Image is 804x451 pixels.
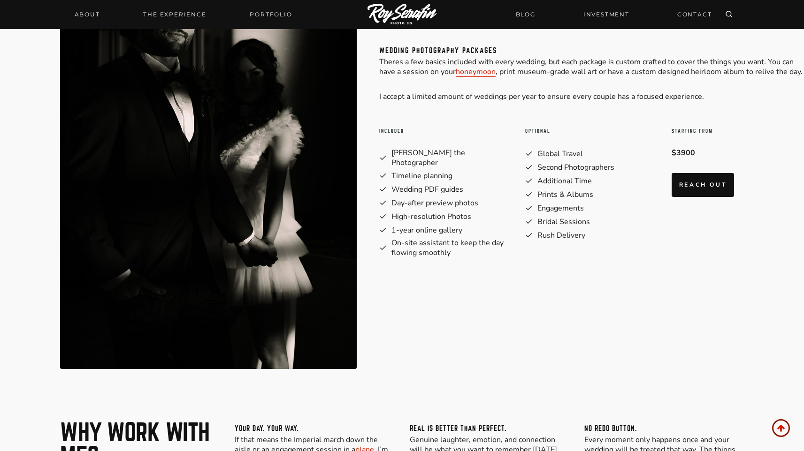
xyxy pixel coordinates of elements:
[69,8,106,21] a: About
[578,6,635,23] a: INVESTMENT
[679,180,727,189] span: reach out
[672,128,803,146] h4: STARTING FROM
[391,148,511,168] span: [PERSON_NAME] the Photographer
[410,425,569,432] h3: real is better than perfect.
[722,8,735,21] button: View Search Form
[537,190,593,200] span: Prints & Albums
[584,425,744,432] h3: no redo button.
[391,225,462,235] span: 1-year online gallery
[537,163,614,173] span: Second Photographers
[391,171,452,181] span: Timeline planning
[138,8,212,21] a: THE EXPERIENCE
[537,217,590,227] span: Bridal Sessions
[391,198,478,208] span: Day-after preview photos
[379,57,803,77] p: Theres a few basics included with every wedding, but each package is custom crafted to cover the ...
[510,6,718,23] nav: Secondary Navigation
[772,419,790,437] a: Scroll to top
[379,2,803,32] h2: investment
[672,148,803,158] p: $3900
[244,8,298,21] a: Portfolio
[537,231,585,241] span: Rush Delivery
[391,238,511,258] span: On-site assistant to keep the day flowing smoothly
[379,47,803,54] h3: wedding photography packages
[368,4,437,26] img: Logo of Roy Serafin Photo Co., featuring stylized text in white on a light background, representi...
[537,176,592,186] span: Additional Time
[672,6,718,23] a: CONTACT
[525,128,657,146] h4: Optional
[235,425,394,432] h3: your day, your way.
[391,212,471,222] span: High-resolution Photos
[456,67,496,77] a: honeymoon
[537,203,584,213] span: Engagements
[379,92,803,102] p: I accept a limited amount of weddings per year to ensure every couple has a focused experience.
[510,6,541,23] a: BLOG
[379,128,511,146] h4: Included
[391,185,463,195] span: Wedding PDF guides
[69,8,298,21] nav: Primary Navigation
[537,149,583,159] span: Global Travel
